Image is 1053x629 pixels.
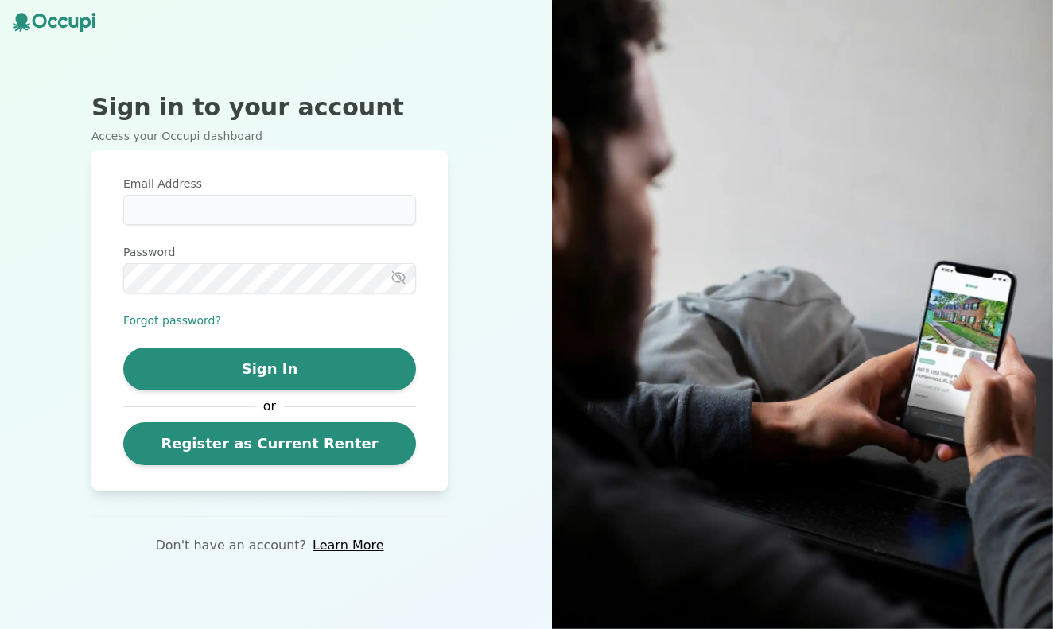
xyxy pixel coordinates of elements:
[155,536,306,555] p: Don't have an account?
[91,128,448,144] p: Access your Occupi dashboard
[123,422,416,465] a: Register as Current Renter
[123,313,221,328] button: Forgot password?
[91,93,448,122] h2: Sign in to your account
[123,244,416,260] label: Password
[123,348,416,390] button: Sign In
[313,536,383,555] a: Learn More
[255,397,284,416] span: or
[123,176,416,192] label: Email Address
